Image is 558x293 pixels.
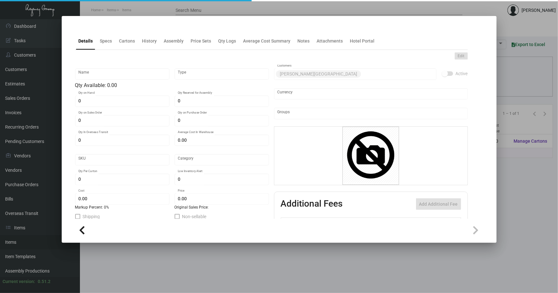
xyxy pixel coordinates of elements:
[83,213,100,220] span: Shipping
[75,82,269,89] div: Qty Available: 0.00
[350,38,375,44] div: Hotel Portal
[317,38,343,44] div: Attachments
[398,218,424,229] th: Price
[277,111,464,116] input: Add new..
[362,72,433,77] input: Add new..
[142,38,157,44] div: History
[79,38,93,44] div: Details
[164,38,184,44] div: Assembly
[281,198,343,210] h2: Additional Fees
[119,38,135,44] div: Cartons
[298,38,310,44] div: Notes
[243,38,291,44] div: Average Cost Summary
[182,213,207,220] span: Non-sellable
[419,202,458,207] span: Add Additional Fee
[276,70,361,78] mat-chip: [PERSON_NAME][GEOGRAPHIC_DATA]
[456,70,468,77] span: Active
[424,218,453,229] th: Price type
[218,38,236,44] div: Qty Logs
[455,52,468,59] button: Edit
[372,218,398,229] th: Cost
[458,53,465,59] span: Edit
[191,38,211,44] div: Price Sets
[100,38,112,44] div: Specs
[281,218,300,229] th: Active
[3,278,35,285] div: Current version:
[300,218,372,229] th: Type
[38,278,51,285] div: 0.51.2
[416,198,461,210] button: Add Additional Fee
